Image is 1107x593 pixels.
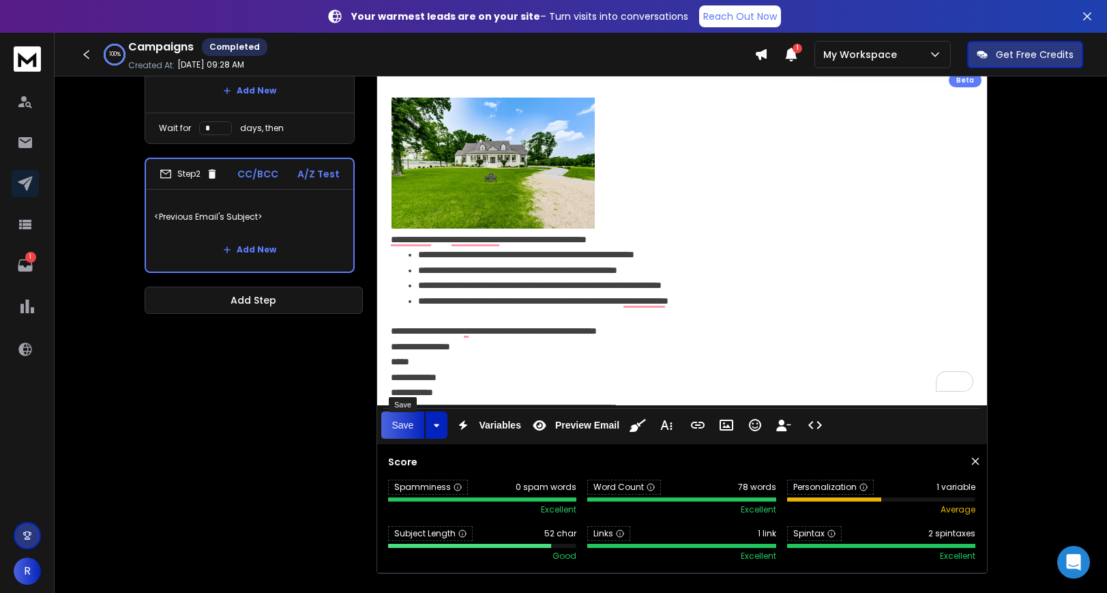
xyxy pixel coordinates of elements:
[928,528,975,539] span: 2 spintaxes
[145,287,363,314] button: Add Step
[527,411,622,439] button: Preview Email
[128,39,194,55] h1: Campaigns
[14,46,41,72] img: logo
[771,411,797,439] button: Insert Unsubscribe Link
[738,482,776,493] span: 78 words
[1057,546,1090,579] div: Open Intercom Messenger
[476,420,524,431] span: Variables
[381,411,425,439] button: Save
[202,38,267,56] div: Completed
[541,504,576,515] span: excellent
[297,167,340,181] p: A/Z Test
[587,526,630,541] span: Links
[177,59,244,70] p: [DATE] 09:28 AM
[703,10,777,23] p: Reach Out Now
[787,480,874,495] span: Personalization
[388,455,976,469] h3: Score
[154,198,345,236] p: <Previous Email's Subject>
[587,480,661,495] span: Word Count
[996,48,1074,61] p: Get Free Credits
[787,526,842,541] span: Spintax
[145,158,355,273] li: Step2CC/BCCA/Z Test<Previous Email's Subject>Add New
[936,482,975,493] span: 1 variable
[12,252,39,279] a: 1
[802,411,828,439] button: Code View
[389,397,417,412] div: Save
[516,482,576,493] span: 0 spam words
[14,558,41,585] button: R
[653,411,679,439] button: More Text
[128,60,175,71] p: Created At:
[388,526,473,541] span: Subject Length
[240,123,284,134] p: days, then
[741,551,776,562] span: excellent
[377,50,987,405] div: To enrich screen reader interactions, please activate Accessibility in Grammarly extension settings
[741,504,776,515] span: excellent
[388,480,468,495] span: Spamminess
[544,528,576,539] span: 52 char
[25,252,36,263] p: 1
[351,10,688,23] p: – Turn visits into conversations
[823,48,902,61] p: My Workspace
[552,420,622,431] span: Preview Email
[758,528,776,539] span: 1 link
[940,551,975,562] span: excellent
[109,50,121,59] p: 100 %
[450,411,524,439] button: Variables
[793,44,802,53] span: 1
[967,41,1083,68] button: Get Free Credits
[351,10,540,23] strong: Your warmest leads are on your site
[159,123,191,134] p: Wait for
[941,504,975,515] span: average
[212,236,287,263] button: Add New
[160,168,218,180] div: Step 2
[699,5,781,27] a: Reach Out Now
[552,551,576,562] span: good
[212,77,287,104] button: Add New
[949,73,981,87] div: Beta
[742,411,768,439] button: Emoticons
[237,167,278,181] p: CC/BCC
